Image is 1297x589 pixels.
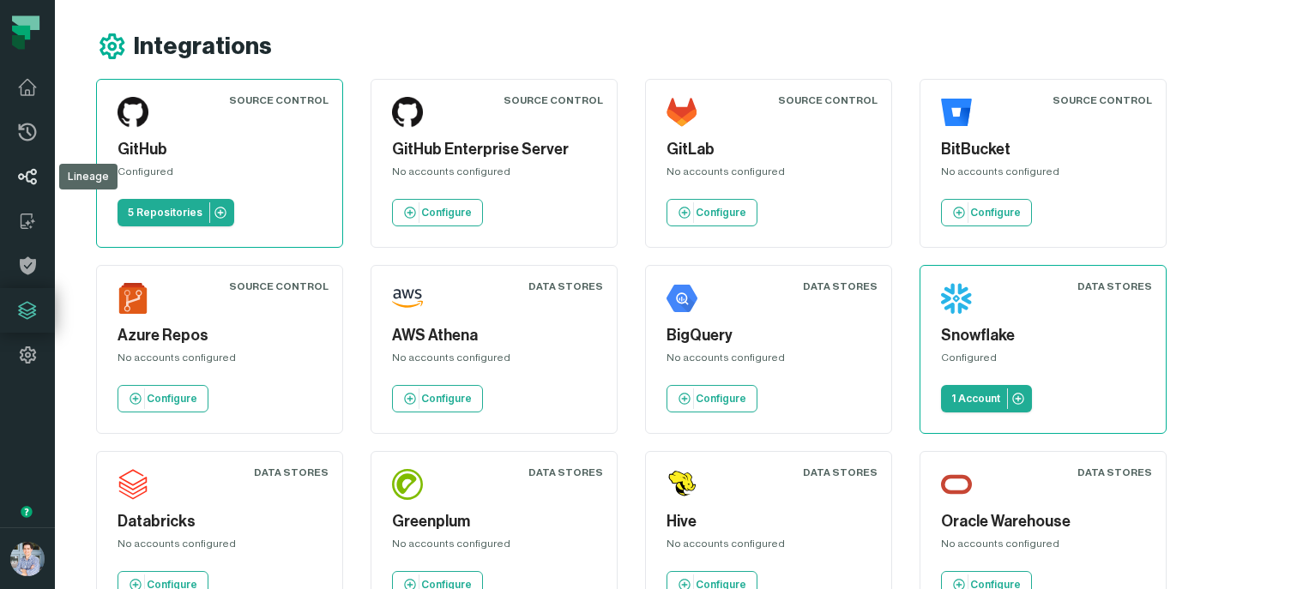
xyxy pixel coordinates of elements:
[118,469,148,500] img: Databricks
[696,392,746,406] p: Configure
[392,165,596,185] div: No accounts configured
[128,206,202,219] p: 5 Repositories
[1053,93,1152,107] div: Source Control
[118,385,208,412] a: Configure
[941,283,972,314] img: Snowflake
[392,385,483,412] a: Configure
[392,97,423,128] img: GitHub Enterprise Server
[941,469,972,500] img: Oracle Warehouse
[229,93,329,107] div: Source Control
[528,466,603,479] div: Data Stores
[941,324,1145,347] h5: Snowflake
[1077,279,1152,293] div: Data Stores
[392,324,596,347] h5: AWS Athena
[941,385,1032,412] a: 1 Account
[392,510,596,533] h5: Greenplum
[421,206,472,219] p: Configure
[1077,466,1152,479] div: Data Stores
[59,164,118,189] div: Lineage
[421,392,472,406] p: Configure
[667,385,757,412] a: Configure
[667,351,871,371] div: No accounts configured
[392,138,596,161] h5: GitHub Enterprise Server
[254,466,329,479] div: Data Stores
[19,504,34,520] div: Tooltip anchor
[941,537,1145,557] div: No accounts configured
[118,510,322,533] h5: Databricks
[667,165,871,185] div: No accounts configured
[803,279,878,293] div: Data Stores
[392,469,423,500] img: Greenplum
[118,283,148,314] img: Azure Repos
[10,542,45,576] img: avatar of Alon Nafta
[667,283,697,314] img: BigQuery
[696,206,746,219] p: Configure
[392,199,483,226] a: Configure
[147,392,197,406] p: Configure
[667,469,697,500] img: Hive
[504,93,603,107] div: Source Control
[118,199,234,226] a: 5 Repositories
[667,97,697,128] img: GitLab
[392,351,596,371] div: No accounts configured
[118,138,322,161] h5: GitHub
[229,279,329,293] div: Source Control
[118,165,322,185] div: Configured
[941,199,1032,226] a: Configure
[392,537,596,557] div: No accounts configured
[941,351,1145,371] div: Configured
[941,510,1145,533] h5: Oracle Warehouse
[667,199,757,226] a: Configure
[118,537,322,557] div: No accounts configured
[134,32,272,62] h1: Integrations
[667,324,871,347] h5: BigQuery
[118,324,322,347] h5: Azure Repos
[667,510,871,533] h5: Hive
[803,466,878,479] div: Data Stores
[667,138,871,161] h5: GitLab
[118,97,148,128] img: GitHub
[970,206,1021,219] p: Configure
[667,537,871,557] div: No accounts configured
[778,93,878,107] div: Source Control
[941,97,972,128] img: BitBucket
[941,165,1145,185] div: No accounts configured
[941,138,1145,161] h5: BitBucket
[951,392,1000,406] p: 1 Account
[118,351,322,371] div: No accounts configured
[392,283,423,314] img: AWS Athena
[528,279,603,293] div: Data Stores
